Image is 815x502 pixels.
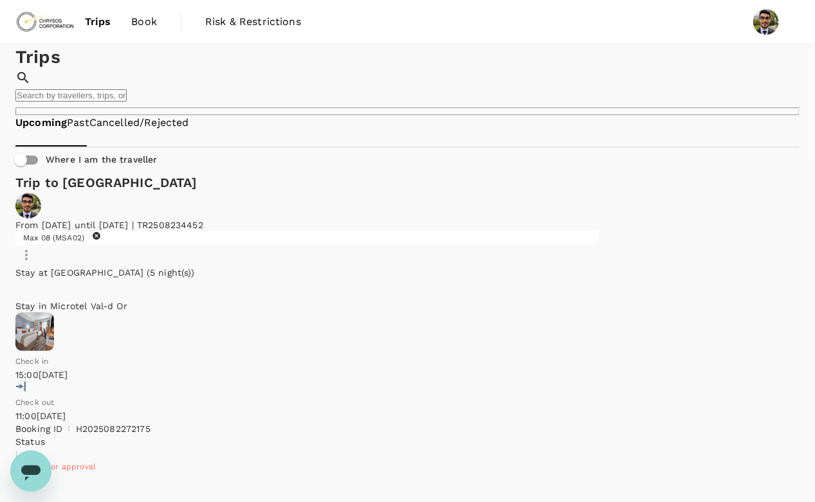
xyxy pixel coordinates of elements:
p: Status [15,435,603,448]
a: Past [67,116,89,130]
p: From [DATE] until [DATE] TR2508234452 [15,219,603,231]
h1: Trips [15,44,800,70]
img: Darshan Chauhan [753,9,779,35]
span: Trips [85,14,111,30]
p: : [15,448,603,461]
p: : [68,422,71,435]
span: Max 08 (MSA02) [15,233,92,242]
div: Max 08 (MSA02) [15,231,598,244]
iframe: Button to launch messaging window [10,451,51,492]
span: Risk & Restrictions [205,14,301,30]
p: Stay in Microtel Val-d Or [15,300,603,312]
a: Upcoming [15,116,67,130]
img: avatar-673d91e4a1763.jpeg [15,193,41,219]
input: Search by travellers, trips, or destination, label, team [15,89,127,102]
p: 11:00[DATE] [15,409,603,422]
p: Booking ID [15,422,63,435]
p: Stay at [GEOGRAPHIC_DATA] (5 night(s)) [15,266,195,279]
p: H2025082272175 [76,422,151,435]
span: Check out [15,398,54,407]
img: Chrysos Corporation [15,8,75,36]
p: 15:00[DATE] [15,368,603,381]
h6: Where I am the traveller [46,153,158,167]
h6: Trip to [GEOGRAPHIC_DATA] [15,172,800,193]
span: | [132,220,134,230]
img: Microtel Val-d Or [15,312,54,351]
span: Book [131,14,157,30]
span: Check in [15,357,48,366]
span: Pending for approval [15,462,96,471]
a: Cancelled/Rejected [89,116,189,130]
